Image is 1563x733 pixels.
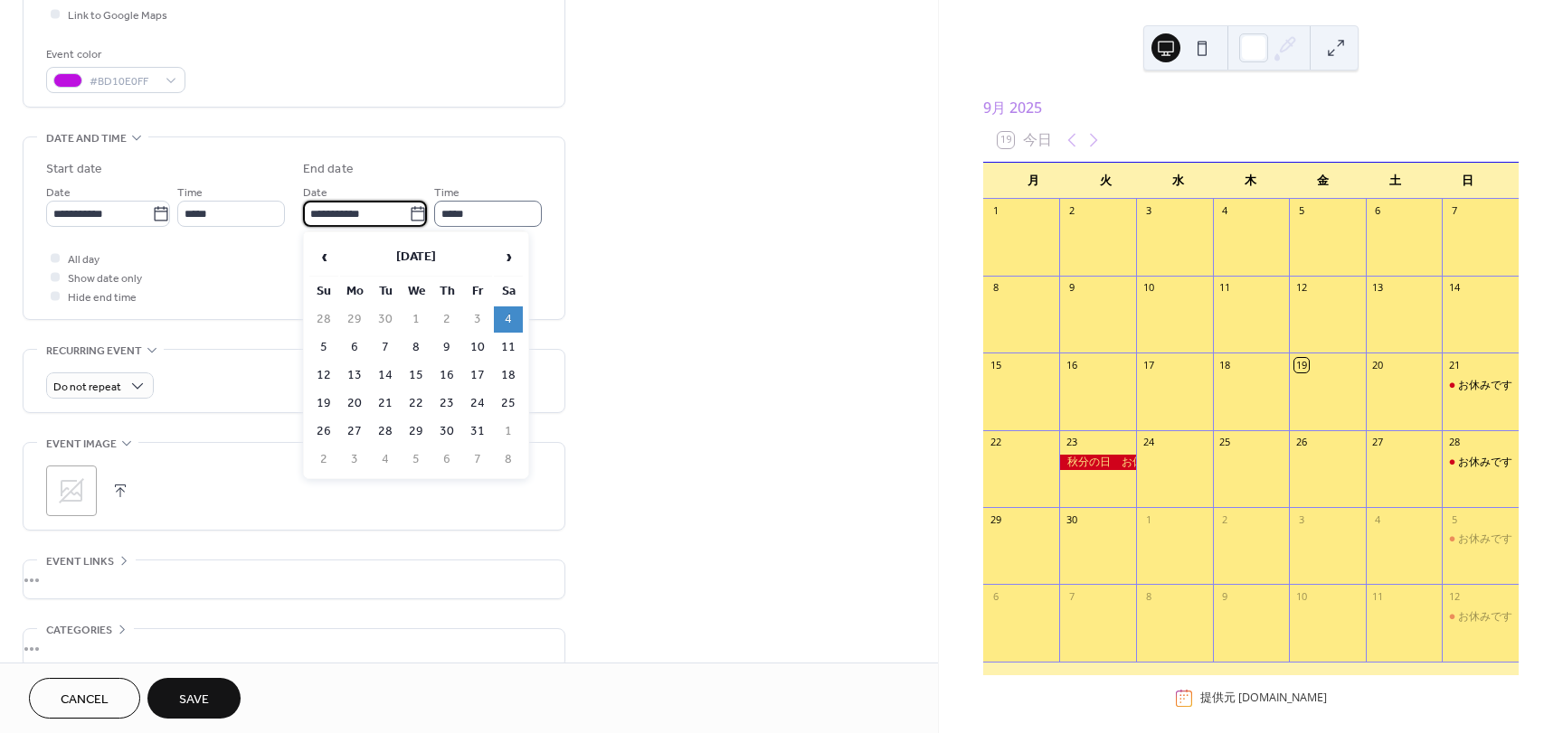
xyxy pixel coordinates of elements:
[983,97,1519,118] div: 9月 2025
[29,678,140,719] a: Cancel
[340,238,492,277] th: [DATE]
[998,163,1070,199] div: 月
[68,6,167,25] span: Link to Google Maps
[1294,436,1308,449] div: 26
[177,183,203,202] span: Time
[309,278,338,305] th: Su
[1141,204,1155,218] div: 3
[1065,436,1078,449] div: 23
[989,589,1002,603] div: 6
[371,362,400,389] td: 14
[1059,455,1136,470] div: 秋分の日 お休みです
[1458,609,1512,625] div: お休みです
[1065,512,1078,526] div: 30
[1447,358,1461,371] div: 21
[494,418,523,445] td: 1
[309,390,338,417] td: 19
[1442,531,1519,547] div: お休みです
[1065,204,1078,218] div: 2
[1294,281,1308,295] div: 12
[340,390,369,417] td: 20
[1141,589,1155,603] div: 8
[432,306,461,333] td: 2
[46,129,127,148] span: Date and time
[309,334,338,361] td: 5
[1142,163,1215,199] div: 水
[340,278,369,305] th: Mo
[1065,589,1078,603] div: 7
[1218,589,1232,603] div: 9
[1371,589,1385,603] div: 11
[402,446,431,473] td: 5
[309,306,338,333] td: 28
[463,418,492,445] td: 31
[402,362,431,389] td: 15
[309,446,338,473] td: 2
[1359,163,1432,199] div: 土
[46,342,142,361] span: Recurring event
[46,183,71,202] span: Date
[1141,358,1155,371] div: 17
[1141,281,1155,295] div: 10
[494,278,523,305] th: Sa
[989,358,1002,371] div: 15
[340,334,369,361] td: 6
[1371,512,1385,526] div: 4
[1141,512,1155,526] div: 1
[1141,436,1155,449] div: 24
[1294,204,1308,218] div: 5
[402,306,431,333] td: 1
[432,418,461,445] td: 30
[1218,204,1232,218] div: 4
[309,418,338,445] td: 26
[68,288,137,307] span: Hide end time
[1070,163,1142,199] div: 火
[1238,690,1327,705] a: [DOMAIN_NAME]
[463,446,492,473] td: 7
[371,390,400,417] td: 21
[432,278,461,305] th: Th
[24,560,564,598] div: •••
[1447,512,1461,526] div: 5
[303,183,327,202] span: Date
[340,306,369,333] td: 29
[303,160,354,179] div: End date
[432,390,461,417] td: 23
[494,334,523,361] td: 11
[463,278,492,305] th: Fr
[61,691,109,710] span: Cancel
[434,183,459,202] span: Time
[46,435,117,454] span: Event image
[53,377,121,398] span: Do not repeat
[1065,358,1078,371] div: 16
[1447,436,1461,449] div: 28
[340,446,369,473] td: 3
[371,278,400,305] th: Tu
[1218,512,1232,526] div: 2
[494,446,523,473] td: 8
[989,281,1002,295] div: 8
[1432,163,1504,199] div: 日
[463,362,492,389] td: 17
[1294,358,1308,371] div: 19
[1200,690,1327,706] div: 提供元
[179,691,209,710] span: Save
[402,334,431,361] td: 8
[90,72,156,91] span: #BD10E0FF
[463,334,492,361] td: 10
[989,436,1002,449] div: 22
[46,45,182,64] div: Event color
[371,306,400,333] td: 30
[1215,163,1287,199] div: 木
[432,334,461,361] td: 9
[1442,609,1519,625] div: お休みです
[1442,378,1519,393] div: お休みです
[340,418,369,445] td: 27
[1447,204,1461,218] div: 7
[1065,281,1078,295] div: 9
[494,362,523,389] td: 18
[309,362,338,389] td: 12
[310,239,337,275] span: ‹
[1294,589,1308,603] div: 10
[1458,378,1512,393] div: お休みです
